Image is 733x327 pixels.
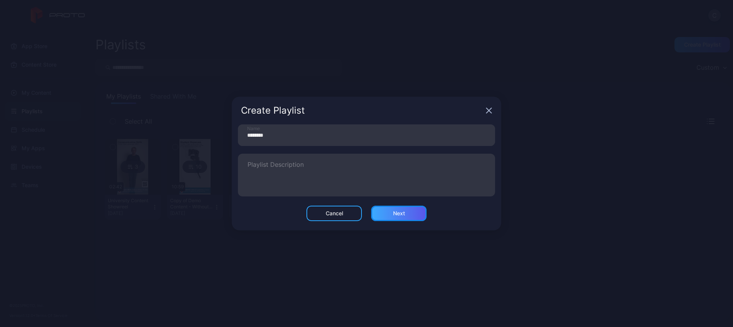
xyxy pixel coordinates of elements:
[248,162,485,188] textarea: Playlist Description
[306,206,362,221] button: Cancel
[326,210,343,216] div: Cancel
[238,124,495,146] input: Name
[371,206,427,221] button: Next
[241,106,483,115] div: Create Playlist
